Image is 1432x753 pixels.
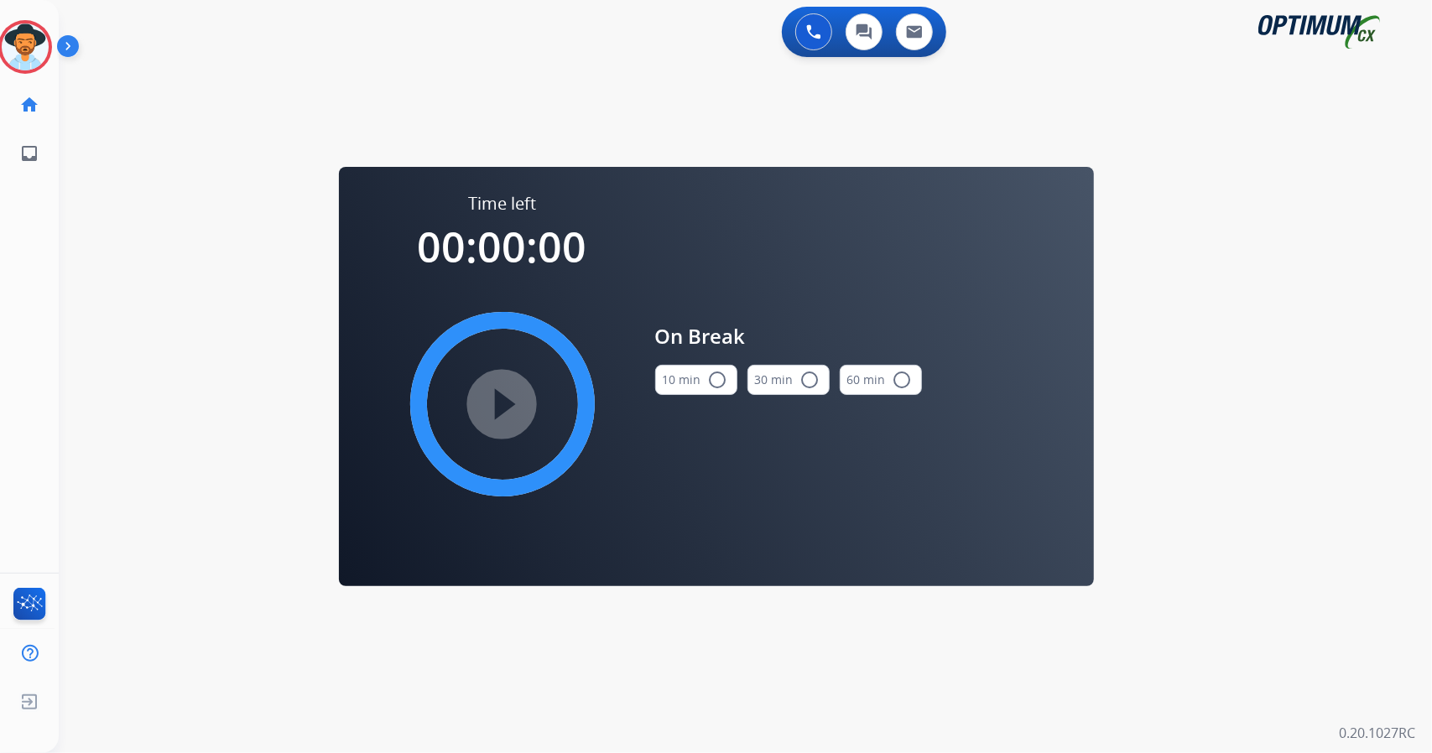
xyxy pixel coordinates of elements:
[468,192,536,216] span: Time left
[1339,723,1415,743] p: 0.20.1027RC
[708,370,728,390] mat-icon: radio_button_unchecked
[655,321,922,351] span: On Break
[19,95,39,115] mat-icon: home
[840,365,922,395] button: 60 min
[747,365,830,395] button: 30 min
[19,143,39,164] mat-icon: inbox
[800,370,820,390] mat-icon: radio_button_unchecked
[893,370,913,390] mat-icon: radio_button_unchecked
[655,365,737,395] button: 10 min
[2,23,49,70] img: avatar
[418,218,587,275] span: 00:00:00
